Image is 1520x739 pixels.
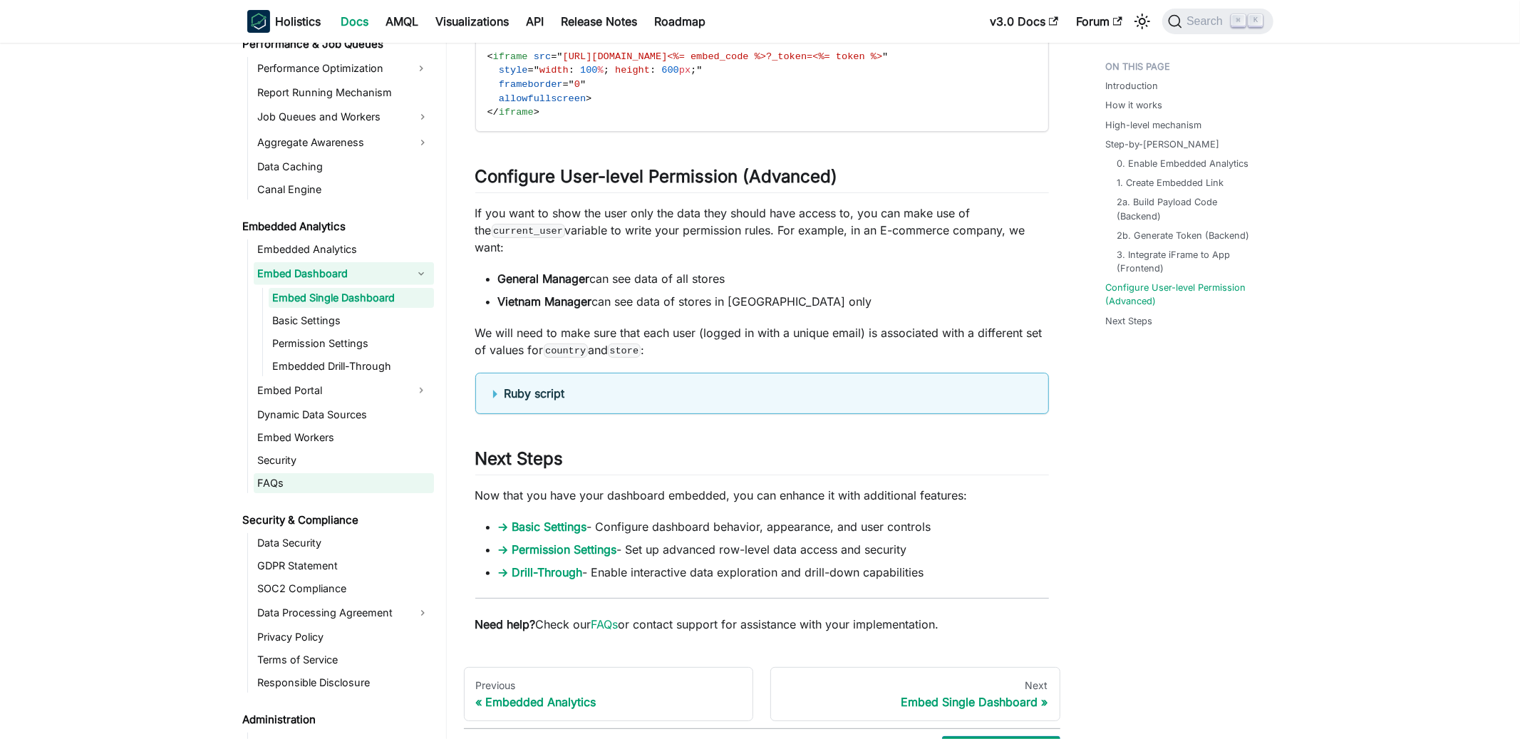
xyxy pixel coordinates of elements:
span: px [679,65,691,76]
a: Embed Workers [254,428,434,448]
a: Privacy Policy [254,627,434,647]
a: Embedded Analytics [254,239,434,259]
kbd: K [1248,14,1263,27]
a: How it works [1106,98,1163,112]
a: Permission Settings [269,334,434,353]
span: Search [1182,15,1231,28]
a: Forum [1067,10,1131,33]
a: Embed Dashboard [254,262,408,285]
li: - Enable interactive data exploration and drill-down capabilities [498,564,1049,581]
b: Ruby script [505,386,565,400]
a: Canal Engine [254,180,434,200]
button: Collapse sidebar category 'Embed Dashboard' [408,262,434,285]
span: ; [691,65,696,76]
a: 2b. Generate Token (Backend) [1117,229,1250,242]
strong: General Manager [498,272,590,286]
span: src [534,51,551,62]
a: Data Security [254,533,434,553]
a: Administration [239,710,434,730]
div: Embed Single Dashboard [782,695,1048,709]
a: Terms of Service [254,650,434,670]
span: style [499,65,528,76]
a: Dynamic Data Sources [254,405,434,425]
a: Embedded Analytics [239,217,434,237]
span: " [534,65,539,76]
a: Data Caching [254,157,434,177]
div: Embedded Analytics [476,695,742,709]
a: Embed Single Dashboard [269,288,434,308]
strong: Need help? [475,617,536,631]
a: PreviousEmbedded Analytics [464,667,754,721]
nav: Docs pages [464,667,1060,721]
a: GDPR Statement [254,556,434,576]
a: 2a. Build Payload Code (Backend) [1117,195,1259,222]
a: Security [254,450,434,470]
span: ; [604,65,609,76]
span: " [569,79,574,90]
span: </ [487,107,499,118]
a: Data Processing Agreement [254,601,434,624]
h2: Next Steps [475,448,1049,475]
button: Expand sidebar category 'Embed Portal' [408,379,434,402]
li: can see data of stores in [GEOGRAPHIC_DATA] only [498,293,1049,310]
strong: Vietnam Manager [498,294,592,309]
li: - Set up advanced row-level data access and security [498,541,1049,558]
span: allowfullscreen [499,93,586,104]
a: API [518,10,553,33]
span: : [650,65,656,76]
nav: Docs sidebar [233,43,447,739]
a: Security & Compliance [239,510,434,530]
span: < [487,51,493,62]
div: Previous [476,679,742,692]
li: - Configure dashboard behavior, appearance, and user controls [498,518,1049,535]
a: Next Steps [1106,314,1153,328]
a: 1. Create Embedded Link [1117,176,1224,190]
a: HolisticsHolistics [247,10,321,33]
span: height [615,65,650,76]
a: 3. Integrate iFrame to App (Frontend) [1117,248,1259,275]
a: → Drill-Through [498,565,583,579]
span: " [882,51,888,62]
span: : [569,65,574,76]
span: % [598,65,604,76]
span: [URL][DOMAIN_NAME]<%= embed_code %>?_token=<%= token %> [563,51,883,62]
a: Basic Settings [269,311,434,331]
span: iframe [499,107,534,118]
span: 600 [661,65,678,76]
a: High-level mechanism [1106,118,1202,132]
kbd: ⌘ [1231,14,1246,27]
p: We will need to make sure that each user (logged in with a unique email) is associated with a dif... [475,324,1049,358]
a: → Permission Settings [498,542,617,557]
span: " [557,51,562,62]
span: = [551,51,557,62]
a: SOC2 Compliance [254,579,434,599]
a: v3.0 Docs [982,10,1067,33]
a: FAQs [591,617,619,631]
a: Release Notes [553,10,646,33]
a: Report Running Mechanism [254,83,434,103]
span: " [696,65,702,76]
button: Switch between dark and light mode (currently light mode) [1131,10,1154,33]
b: Holistics [276,13,321,30]
summary: Ruby script [493,385,1031,402]
a: Introduction [1106,79,1159,93]
a: Configure User-level Permission (Advanced) [1106,281,1265,308]
a: AMQL [378,10,428,33]
code: country [544,343,588,358]
span: > [534,107,539,118]
a: Embed Portal [254,379,408,402]
a: FAQs [254,473,434,493]
a: Performance Optimization [254,57,408,80]
code: current_user [492,224,565,238]
a: Aggregate Awareness [254,131,434,154]
a: Visualizations [428,10,518,33]
img: Holistics [247,10,270,33]
a: Step-by-[PERSON_NAME] [1106,138,1220,151]
span: 0 [574,79,580,90]
span: width [539,65,569,76]
span: frameborder [499,79,563,90]
a: Roadmap [646,10,715,33]
a: Embedded Drill-Through [269,356,434,376]
span: 100 [580,65,597,76]
span: = [528,65,534,76]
